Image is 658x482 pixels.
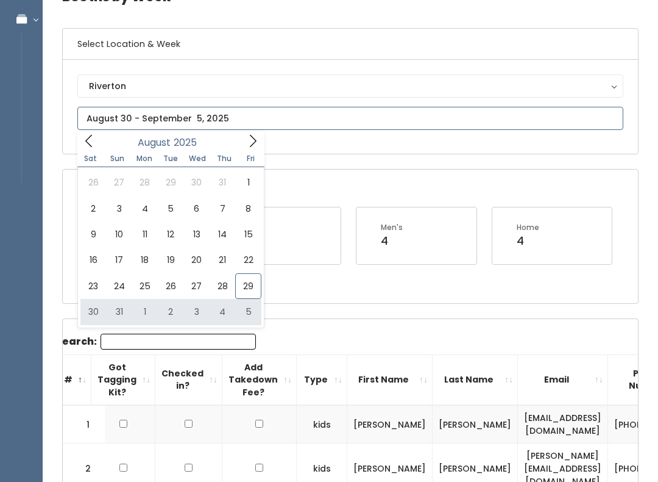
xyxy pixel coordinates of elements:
[132,299,158,325] span: September 1, 2025
[131,155,158,162] span: Mon
[184,155,211,162] span: Wed
[297,354,347,405] th: Type: activate to sort column ascending
[77,74,623,98] button: Riverton
[381,233,403,249] div: 4
[158,299,183,325] span: September 2, 2025
[101,334,256,350] input: Search:
[77,107,623,130] input: August 30 - September 5, 2025
[297,405,347,444] td: kids
[184,299,210,325] span: September 3, 2025
[210,221,235,247] span: August 14, 2025
[77,155,104,162] span: Sat
[347,405,433,444] td: [PERSON_NAME]
[157,155,184,162] span: Tue
[106,247,132,273] span: August 17, 2025
[63,405,105,444] td: 1
[158,273,183,299] span: August 26, 2025
[211,155,238,162] span: Thu
[210,170,235,195] span: July 31, 2025
[210,247,235,273] span: August 21, 2025
[132,247,158,273] span: August 18, 2025
[235,273,261,299] span: August 29, 2025
[138,138,171,148] span: August
[210,196,235,221] span: August 7, 2025
[517,233,539,249] div: 4
[106,196,132,221] span: August 3, 2025
[106,170,132,195] span: July 27, 2025
[433,405,518,444] td: [PERSON_NAME]
[106,299,132,325] span: August 31, 2025
[132,170,158,195] span: July 28, 2025
[238,155,264,162] span: Fri
[80,273,106,299] span: August 23, 2025
[80,221,106,247] span: August 9, 2025
[132,273,158,299] span: August 25, 2025
[184,273,210,299] span: August 27, 2025
[184,196,210,221] span: August 6, 2025
[222,354,297,405] th: Add Takedown Fee?: activate to sort column ascending
[158,170,183,195] span: July 29, 2025
[518,354,608,405] th: Email: activate to sort column ascending
[158,247,183,273] span: August 19, 2025
[518,405,608,444] td: [EMAIL_ADDRESS][DOMAIN_NAME]
[80,247,106,273] span: August 16, 2025
[210,273,235,299] span: August 28, 2025
[184,221,210,247] span: August 13, 2025
[184,247,210,273] span: August 20, 2025
[235,170,261,195] span: August 1, 2025
[132,196,158,221] span: August 4, 2025
[132,221,158,247] span: August 11, 2025
[235,247,261,273] span: August 22, 2025
[155,354,222,405] th: Checked in?: activate to sort column ascending
[158,196,183,221] span: August 5, 2025
[235,221,261,247] span: August 15, 2025
[49,354,91,405] th: #: activate to sort column descending
[56,334,256,350] label: Search:
[158,221,183,247] span: August 12, 2025
[381,222,403,233] div: Men's
[347,354,433,405] th: First Name: activate to sort column ascending
[80,299,106,325] span: August 30, 2025
[104,155,131,162] span: Sun
[171,135,207,150] input: Year
[210,299,235,325] span: September 4, 2025
[235,196,261,221] span: August 8, 2025
[80,170,106,195] span: July 26, 2025
[91,354,155,405] th: Got Tagging Kit?: activate to sort column ascending
[106,273,132,299] span: August 24, 2025
[63,29,638,60] h6: Select Location & Week
[517,222,539,233] div: Home
[80,196,106,221] span: August 2, 2025
[235,299,261,325] span: September 5, 2025
[433,354,518,405] th: Last Name: activate to sort column ascending
[184,170,210,195] span: July 30, 2025
[89,79,612,93] div: Riverton
[106,221,132,247] span: August 10, 2025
